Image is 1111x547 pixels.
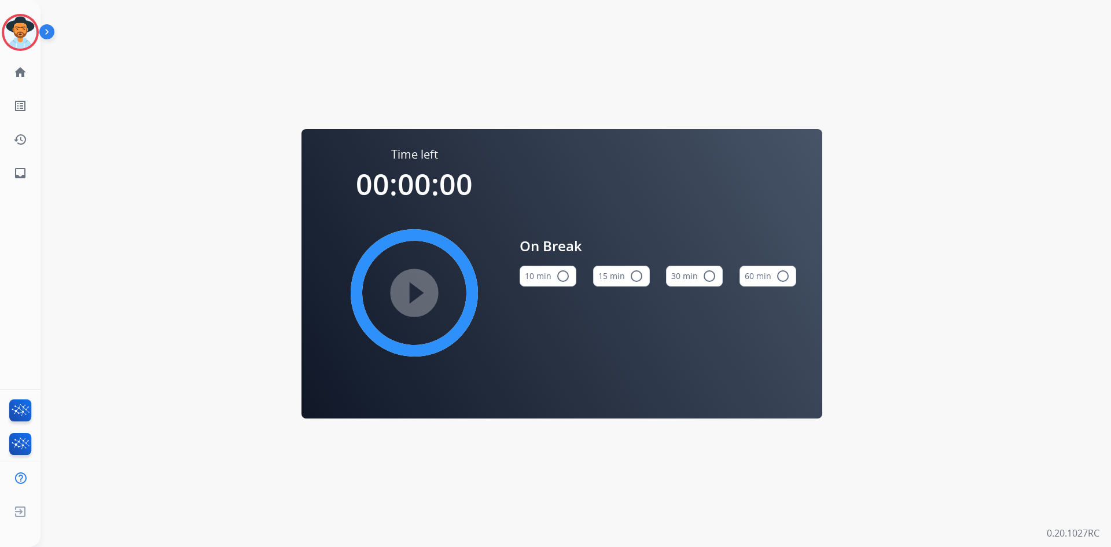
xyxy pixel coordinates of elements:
mat-icon: radio_button_unchecked [776,269,790,283]
p: 0.20.1027RC [1047,526,1099,540]
mat-icon: home [13,65,27,79]
mat-icon: list_alt [13,99,27,113]
button: 15 min [593,266,650,287]
button: 30 min [666,266,723,287]
img: avatar [4,16,36,49]
span: On Break [520,236,796,256]
mat-icon: history [13,133,27,146]
span: Time left [391,146,438,163]
mat-icon: radio_button_unchecked [556,269,570,283]
mat-icon: inbox [13,166,27,180]
span: 00:00:00 [356,164,473,204]
button: 10 min [520,266,576,287]
mat-icon: radio_button_unchecked [630,269,643,283]
mat-icon: radio_button_unchecked [702,269,716,283]
button: 60 min [740,266,796,287]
